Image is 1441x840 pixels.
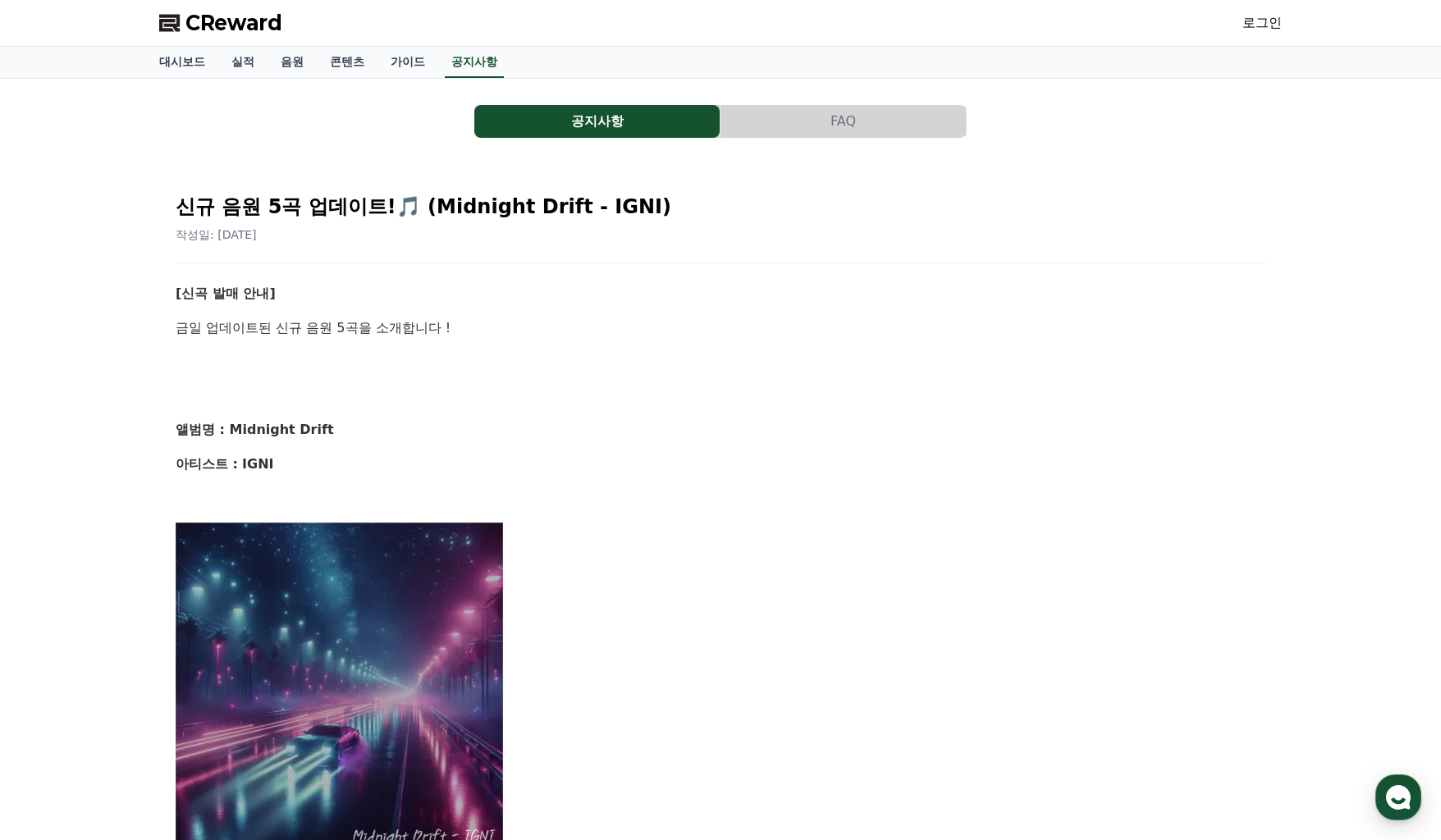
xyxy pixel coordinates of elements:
[268,47,317,78] a: 음원
[720,105,966,138] button: FAQ
[474,105,720,138] button: 공지사항
[720,105,967,138] a: FAQ
[445,47,504,78] a: 공지사항
[242,456,273,472] strong: IGNI
[176,456,238,472] strong: 아티스트 :
[317,47,377,78] a: 콘텐츠
[176,317,1265,339] p: 금일 업데이트된 신규 음원 5곡을 소개합니다 !
[377,47,438,78] a: 가이드
[185,10,282,36] span: CReward
[1242,13,1282,33] a: 로그인
[176,422,334,437] strong: 앨범명 : Midnight Drift
[159,10,282,36] a: CReward
[176,194,1265,220] h2: 신규 음원 5곡 업데이트!🎵 (Midnight Drift - IGNI)
[176,228,257,241] span: 작성일: [DATE]
[218,47,268,78] a: 실적
[176,285,276,301] strong: [신곡 발매 안내]
[146,47,218,78] a: 대시보드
